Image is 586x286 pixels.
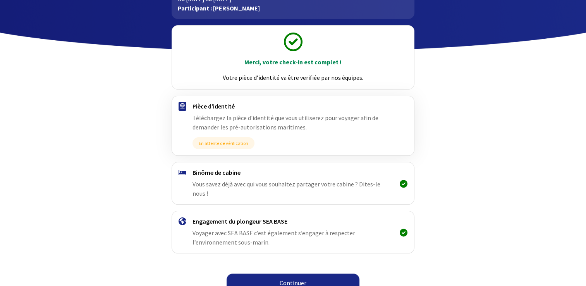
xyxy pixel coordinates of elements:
[192,114,378,131] span: Téléchargez la pièce d'identité que vous utiliserez pour voyager afin de demander les pré-autoris...
[192,229,355,246] span: Voyager avec SEA BASE c’est également s’engager à respecter l’environnement sous-marin.
[192,169,394,176] h4: Binôme de cabine
[192,137,254,149] span: En attente de vérification
[192,217,394,225] h4: Engagement du plongeur SEA BASE
[192,180,380,197] span: Vous savez déjà avec qui vous souhaitez partager votre cabine ? Dites-le nous !
[179,102,186,111] img: passport.svg
[192,102,394,110] h4: Pièce d'identité
[179,73,407,82] p: Votre pièce d’identité va être verifiée par nos équipes.
[178,3,408,13] p: Participant : [PERSON_NAME]
[179,57,407,67] p: Merci, votre check-in est complet !
[179,217,186,225] img: engagement.svg
[179,170,186,175] img: binome.svg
